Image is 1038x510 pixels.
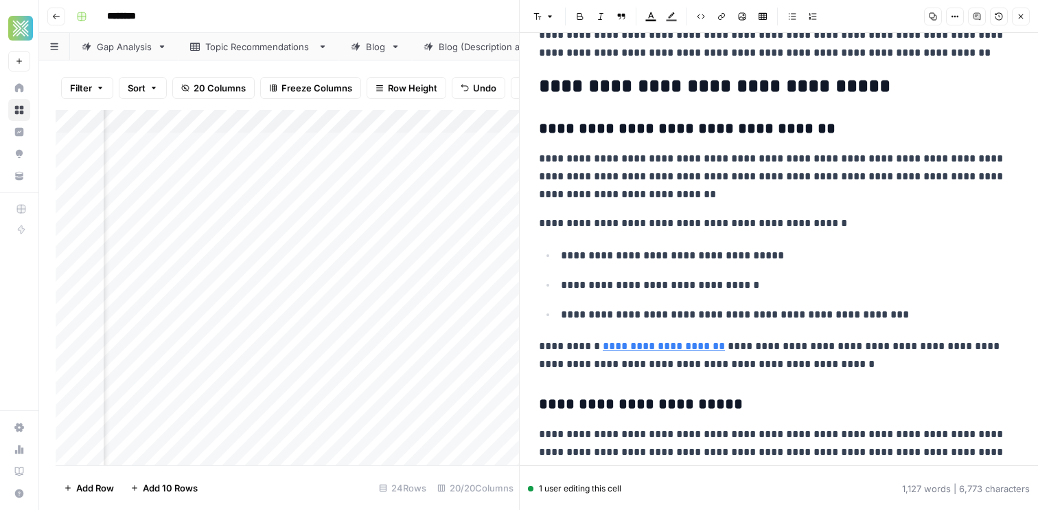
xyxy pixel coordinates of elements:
a: Gap Analysis [70,33,178,60]
button: Freeze Columns [260,77,361,99]
div: 24 Rows [373,477,432,499]
div: 20/20 Columns [432,477,519,499]
a: Home [8,77,30,99]
div: Topic Recommendations [205,40,312,54]
a: Blog (Description and Tie In Test) [412,33,608,60]
button: Undo [452,77,505,99]
a: Your Data [8,165,30,187]
span: Row Height [388,81,437,95]
button: Sort [119,77,167,99]
button: Add Row [56,477,122,499]
a: Topic Recommendations [178,33,339,60]
span: 20 Columns [194,81,246,95]
span: Sort [128,81,146,95]
a: Blog [339,33,412,60]
span: Add 10 Rows [143,481,198,495]
a: Insights [8,121,30,143]
button: Help + Support [8,483,30,505]
a: Browse [8,99,30,121]
div: Blog (Description and Tie In Test) [439,40,581,54]
button: Workspace: Xponent21 [8,11,30,45]
span: Filter [70,81,92,95]
div: Gap Analysis [97,40,152,54]
div: 1 user editing this cell [528,483,621,495]
button: Filter [61,77,113,99]
div: Blog [366,40,385,54]
a: Opportunities [8,143,30,165]
span: Freeze Columns [281,81,352,95]
a: Settings [8,417,30,439]
button: 20 Columns [172,77,255,99]
span: Undo [473,81,496,95]
span: Add Row [76,481,114,495]
img: Xponent21 Logo [8,16,33,41]
button: Row Height [367,77,446,99]
div: 1,127 words | 6,773 characters [902,482,1030,496]
button: Add 10 Rows [122,477,206,499]
a: Usage [8,439,30,461]
a: Learning Hub [8,461,30,483]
